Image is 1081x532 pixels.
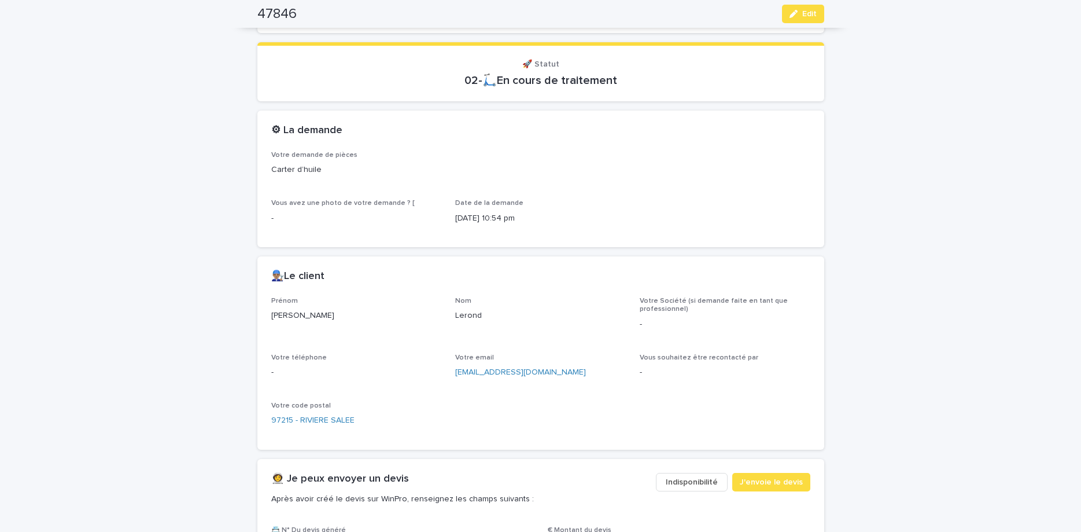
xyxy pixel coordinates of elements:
p: Carter d’huile [271,164,810,176]
p: Après avoir créé le devis sur WinPro, renseignez les champs suivants : [271,494,647,504]
span: Votre code postal [271,402,331,409]
span: Votre téléphone [271,354,327,361]
p: - [640,366,810,379]
span: 🚀 Statut [522,60,559,68]
p: - [271,366,442,379]
h2: ⚙ La demande [271,124,342,137]
p: [DATE] 10:54 pm [455,212,626,225]
h2: 👩‍🚀 Je peux envoyer un devis [271,473,409,486]
span: Votre Société (si demande faite en tant que professionnel) [640,298,788,313]
p: Lerond [455,310,626,322]
span: Votre email [455,354,494,361]
p: - [271,212,442,225]
span: Prénom [271,298,298,304]
span: Vous souhaitez être recontacté par [640,354,758,361]
span: Date de la demande [455,200,523,207]
button: J'envoie le devis [732,473,810,491]
span: Votre demande de pièces [271,152,357,159]
h2: 47846 [257,6,297,23]
h2: 👨🏽‍🔧Le client [271,270,324,283]
p: - [640,318,810,331]
button: Edit [782,5,824,23]
p: [PERSON_NAME] [271,310,442,322]
a: 97215 - RIVIERE SALEE [271,414,355,427]
a: [EMAIL_ADDRESS][DOMAIN_NAME] [455,368,586,376]
span: Edit [802,10,817,18]
span: Vous avez une photo de votre demande ? [ [271,200,415,207]
span: Nom [455,298,471,304]
button: Indisponibilité [656,473,728,491]
p: 02-🛴En cours de traitement [271,74,810,87]
span: J'envoie le devis [740,476,803,488]
span: Indisponibilité [666,476,718,488]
